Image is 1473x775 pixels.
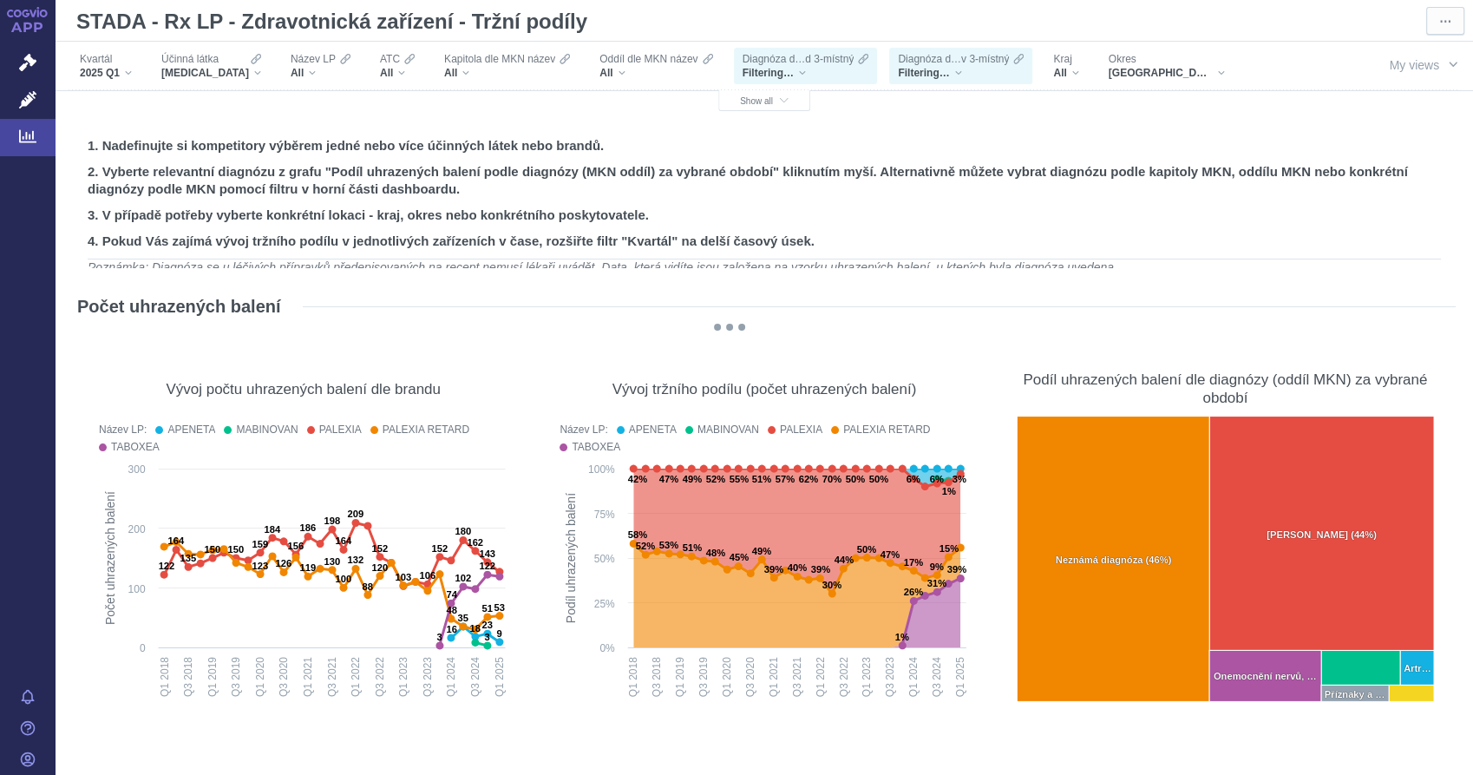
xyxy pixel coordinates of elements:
div: More actions [964,342,995,373]
span: Show all [740,96,789,106]
text: Počet uhrazených balení [103,491,117,625]
div: MABINOVAN [697,421,759,438]
div: Název LPAll [282,48,359,84]
text: 3% [953,474,966,484]
text: 44% [835,555,854,565]
text: 164 [336,535,352,546]
div: Vývoj počtu uhrazených balení dle brandu [166,380,441,398]
div: PALEXIA RETARD [383,421,469,438]
div: PALEXIA [780,421,822,438]
div: More actions [1424,342,1456,373]
span: Kraj [1053,52,1071,66]
text: 17% [904,557,923,568]
span: Diagnóza d…d 3-místný [743,52,854,66]
div: Kvartál2025 Q1 [71,48,141,84]
text: 26% [904,587,923,597]
text: 100% [588,463,615,476]
button: PALEXIA [307,421,362,438]
text: 51% [683,542,702,553]
span: My views [1389,56,1439,75]
div: STADA - Rx LP - Zdravotnická zařízení - Tržní podíly [69,3,597,38]
text: 53 [494,602,505,613]
div: Název LP: [99,421,147,438]
text: 1% [942,486,956,496]
button: Show all [718,90,810,111]
text: 1% [895,632,909,642]
text: 48 [447,605,457,615]
text: 74 [447,589,458,600]
span: Okres [1109,52,1136,66]
div: Oddíl dle MKN názevAll [591,48,721,84]
text: 55% [730,474,749,484]
text: Neznámá diagnóza (46%) [1055,555,1171,565]
span: Oddíl dle MKN název [599,52,697,66]
text: 70% [822,474,841,484]
div: Účinná látka[MEDICAL_DATA] [153,48,270,84]
text: 57% [776,474,795,484]
text: 42% [628,474,647,484]
text: 31% [927,578,946,588]
text: 120 [372,562,389,573]
text: 119 [300,562,317,573]
text: 209 [348,509,364,519]
button: TABOXEA [560,438,620,456]
text: 3 [485,632,490,642]
span: All [380,66,393,80]
text: 53% [659,540,678,550]
span: All [291,66,304,80]
span: [GEOGRAPHIC_DATA] [1109,66,1213,80]
text: 180 [455,526,472,536]
text: 103 [396,572,412,582]
text: 6% [907,474,920,484]
text: 184 [265,524,281,535]
text: 152 [432,543,448,554]
text: 300 [128,463,146,476]
em: Poznámka: Diagnóza se u léčivých přípravků předepisovaných na recept nemusí lékaři uvádět. Data, ... [88,260,1117,274]
text: 150 [228,544,245,555]
text: 39% [947,564,966,575]
text: 162 [468,537,484,548]
button: PALEXIA RETARD [831,421,930,438]
div: KrajAll [1044,48,1087,84]
div: TABOXEA [111,438,160,456]
text: 15% [939,543,959,554]
button: APENETA [155,421,215,438]
button: MABINOVAN [685,421,759,438]
span: Diagnóza d…v 3-místný [898,52,1009,66]
div: Diagnóza d…v 3-místnýFiltering… [889,48,1032,84]
span: Účinná látka [161,52,219,66]
text: Artr… [1404,663,1431,673]
text: 40% [788,562,807,573]
span: 2025 Q1 [80,66,120,80]
text: 23 [482,620,493,630]
text: 122 [159,561,175,571]
text: 49% [752,546,771,556]
text: 50% [846,474,865,484]
text: 126 [276,558,292,568]
text: 52% [636,541,655,551]
text: 3 [437,632,442,642]
text: 200 [128,523,146,535]
text: [PERSON_NAME] (44%) [1267,529,1377,540]
div: APENETA [629,421,677,438]
text: 50% [594,553,615,565]
text: 52% [706,474,725,484]
text: 30% [822,580,841,590]
span: All [444,66,457,80]
text: 122 [480,561,496,571]
text: 47% [881,549,900,560]
text: 50% [857,544,876,555]
text: Onemocnění nervů‚ … [1214,671,1317,681]
span: Název LP [291,52,336,66]
div: More actions [502,342,534,373]
text: 135 [180,553,197,563]
button: TABOXEA [99,438,160,456]
span: ATC [380,52,400,66]
text: 100 [128,583,146,595]
text: 45% [730,552,749,562]
text: 39% [811,564,830,575]
div: More actions [1424,738,1456,769]
text: 51% [752,474,771,484]
text: 39% [764,564,783,575]
text: 62% [799,474,818,484]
